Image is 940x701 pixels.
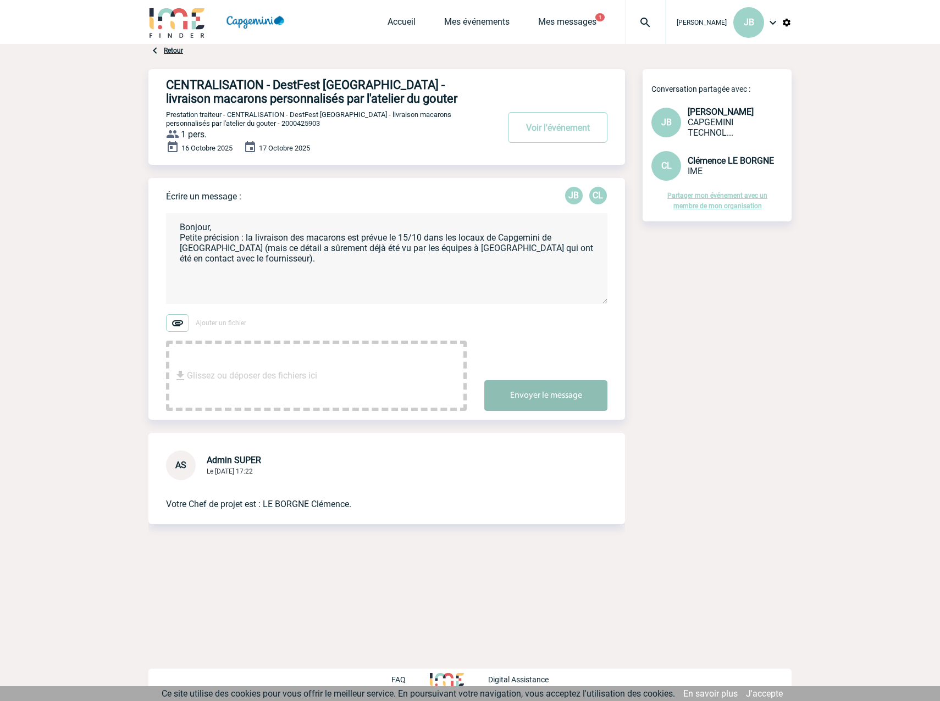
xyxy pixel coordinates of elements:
[538,16,596,32] a: Mes messages
[207,455,261,465] span: Admin SUPER
[166,191,241,202] p: Écrire un message :
[148,7,206,38] img: IME-Finder
[175,460,186,470] span: AS
[484,380,607,411] button: Envoyer le message
[688,107,754,117] span: [PERSON_NAME]
[162,688,675,699] span: Ce site utilise des cookies pour vous offrir le meilleur service. En poursuivant votre navigation...
[207,468,253,475] span: Le [DATE] 17:22
[667,192,767,210] a: Partager mon événement avec un membre de mon organisation
[166,78,466,105] h4: CENTRALISATION - DestFest [GEOGRAPHIC_DATA] - livraison macarons personnalisés par l'atelier du g...
[181,144,233,152] span: 16 Octobre 2025
[196,319,246,327] span: Ajouter un fichier
[688,117,733,138] span: CAPGEMINI TECHNOLOGY SERVICES
[488,675,549,684] p: Digital Assistance
[259,144,310,152] span: 17 Octobre 2025
[661,160,672,171] span: CL
[391,675,406,684] p: FAQ
[181,129,207,140] span: 1 pers.
[508,112,607,143] button: Voir l'événement
[166,480,577,511] p: Votre Chef de projet est : LE BORGNE Clémence.
[661,117,672,127] span: JB
[444,16,510,32] a: Mes événements
[688,155,774,166] span: Clémence LE BORGNE
[746,688,783,699] a: J'accepte
[589,187,607,204] div: Clémence LE BORGNE
[565,187,583,204] div: Jennifer BROSSE
[174,369,187,382] img: file_download.svg
[166,110,451,127] span: Prestation traiteur - CENTRALISATION - DestFest [GEOGRAPHIC_DATA] - livraison macarons personnali...
[565,187,583,204] p: JB
[430,673,464,686] img: http://www.idealmeetingsevents.fr/
[388,16,416,32] a: Accueil
[744,17,754,27] span: JB
[589,187,607,204] p: CL
[391,674,430,684] a: FAQ
[187,348,317,403] span: Glissez ou déposer des fichiers ici
[651,85,792,93] p: Conversation partagée avec :
[677,19,727,26] span: [PERSON_NAME]
[164,47,183,54] a: Retour
[688,166,703,176] span: IME
[683,688,738,699] a: En savoir plus
[595,13,605,21] button: 1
